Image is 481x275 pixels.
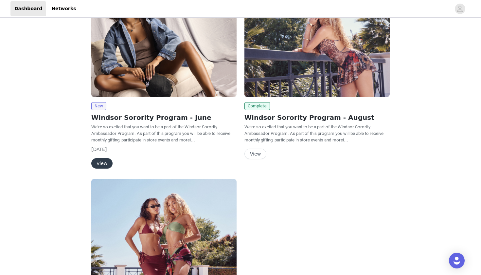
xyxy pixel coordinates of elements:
[91,113,237,122] h2: Windsor Sorority Program - June
[457,4,463,14] div: avatar
[244,149,266,159] button: View
[91,102,106,110] span: New
[91,158,113,169] button: View
[91,161,113,166] a: View
[449,253,465,268] div: Open Intercom Messenger
[47,1,80,16] a: Networks
[91,147,107,152] span: [DATE]
[10,1,46,16] a: Dashboard
[244,102,270,110] span: Complete
[244,113,390,122] h2: Windsor Sorority Program - August
[244,152,266,156] a: View
[91,124,230,142] span: We're so excited that you want to be a part of the Windsor Sorority Ambassador Program. As part o...
[244,124,383,142] span: We're so excited that you want to be a part of the Windsor Sorority Ambassador Program. As part o...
